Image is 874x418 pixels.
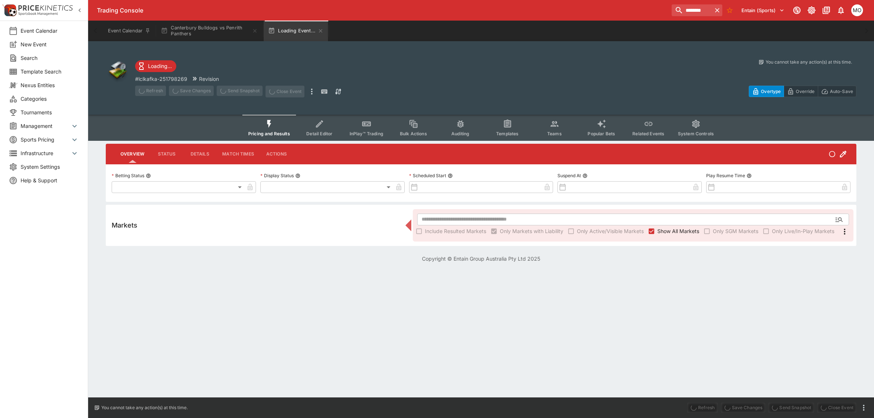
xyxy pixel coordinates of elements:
button: Documentation [820,4,833,17]
button: Mark O'Loughlan [849,2,865,18]
button: Display Status [295,173,300,178]
span: System Settings [21,163,79,171]
img: PriceKinetics [18,5,73,11]
button: Play Resume Time [747,173,752,178]
p: Play Resume Time [706,172,745,179]
span: System Controls [678,131,714,136]
span: Help & Support [21,176,79,184]
span: Management [21,122,70,130]
button: Status [150,145,183,163]
span: Categories [21,95,79,103]
div: Trading Console [97,7,669,14]
button: Betting Status [146,173,151,178]
span: Tournaments [21,108,79,116]
span: Detail Editor [306,131,332,136]
button: Connected to PK [790,4,803,17]
p: Copyright © Entain Group Australia Pty Ltd 2025 [88,255,874,262]
button: Match Times [216,145,260,163]
span: Search [21,54,79,62]
p: Betting Status [112,172,144,179]
p: Auto-Save [830,87,853,95]
p: You cannot take any action(s) at this time. [766,59,852,65]
button: more [859,403,868,412]
p: Overtype [761,87,781,95]
span: Related Events [632,131,664,136]
button: Loading Event... [264,21,328,41]
button: Actions [260,145,293,163]
button: Suspend At [582,173,588,178]
button: No Bookmarks [724,4,736,16]
span: Event Calendar [21,27,79,35]
button: Overview [115,145,150,163]
button: Open [833,213,846,226]
button: Notifications [834,4,848,17]
span: InPlay™ Trading [350,131,383,136]
button: Select Tenant [737,4,789,16]
span: Only Live/In-Play Markets [772,227,834,235]
img: other.png [106,59,129,82]
p: Revision [199,75,219,83]
span: Only SGM Markets [713,227,758,235]
button: Toggle light/dark mode [805,4,818,17]
span: Templates [496,131,519,136]
span: Infrastructure [21,149,70,157]
span: Nexus Entities [21,81,79,89]
p: Loading... [148,62,172,70]
p: Suspend At [557,172,581,179]
span: Include Resulted Markets [425,227,486,235]
span: Popular Bets [588,131,615,136]
input: search [672,4,712,16]
button: Overtype [749,86,784,97]
span: Teams [547,131,562,136]
svg: More [840,227,849,236]
span: Only Markets with Liability [500,227,563,235]
button: Details [183,145,216,163]
span: Pricing and Results [248,131,290,136]
span: Bulk Actions [400,131,427,136]
button: Event Calendar [104,21,155,41]
div: Mark O'Loughlan [851,4,863,16]
span: Show All Markets [657,227,699,235]
p: Override [796,87,815,95]
p: Copy To Clipboard [135,75,187,83]
span: Only Active/Visible Markets [577,227,644,235]
div: Start From [749,86,856,97]
span: Auditing [451,131,469,136]
div: Event type filters [242,115,720,141]
p: Scheduled Start [409,172,446,179]
span: Sports Pricing [21,136,70,143]
p: Display Status [260,172,294,179]
span: New Event [21,40,79,48]
button: Scheduled Start [448,173,453,178]
img: Sportsbook Management [18,12,58,15]
button: Canterbury Bulldogs vs Penrith Panthers [156,21,262,41]
button: Override [784,86,818,97]
img: PriceKinetics Logo [2,3,17,18]
button: more [307,86,316,97]
p: You cannot take any action(s) at this time. [101,404,188,411]
span: Template Search [21,68,79,75]
button: Auto-Save [818,86,856,97]
h5: Markets [112,221,137,229]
